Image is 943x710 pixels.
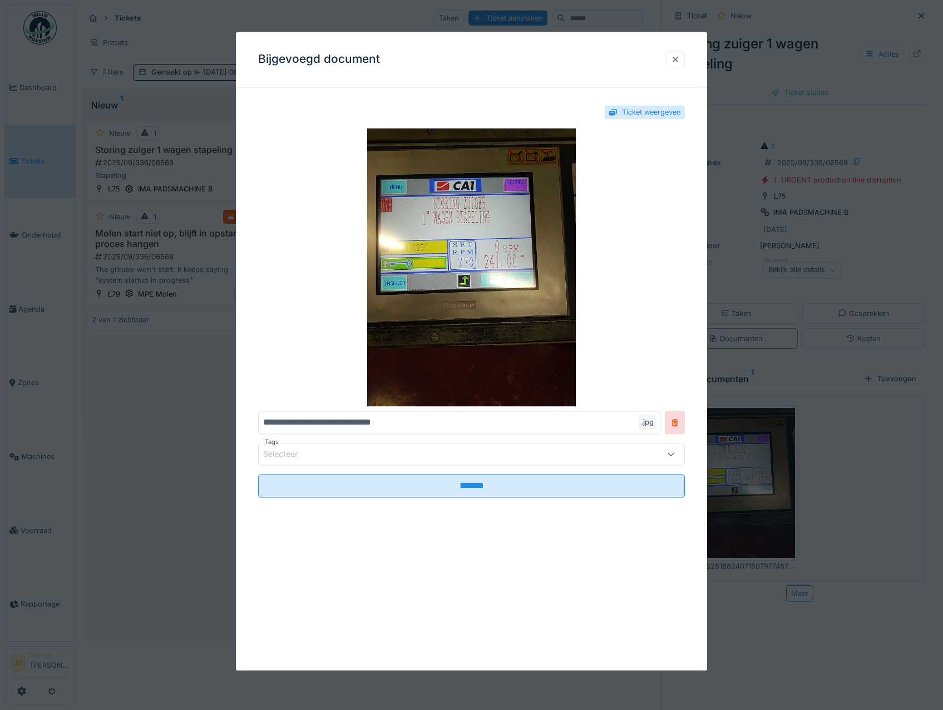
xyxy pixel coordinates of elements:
[639,415,656,430] div: .jpg
[258,52,380,66] h3: Bijgevoegd document
[622,107,681,117] div: Ticket weergeven
[263,448,313,461] div: Selecteer
[258,129,685,407] img: 25ba45f4-2f5a-4a12-a3d6-452da4c60f20-17585175261682407150797746737706.jpg
[263,438,281,447] label: Tags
